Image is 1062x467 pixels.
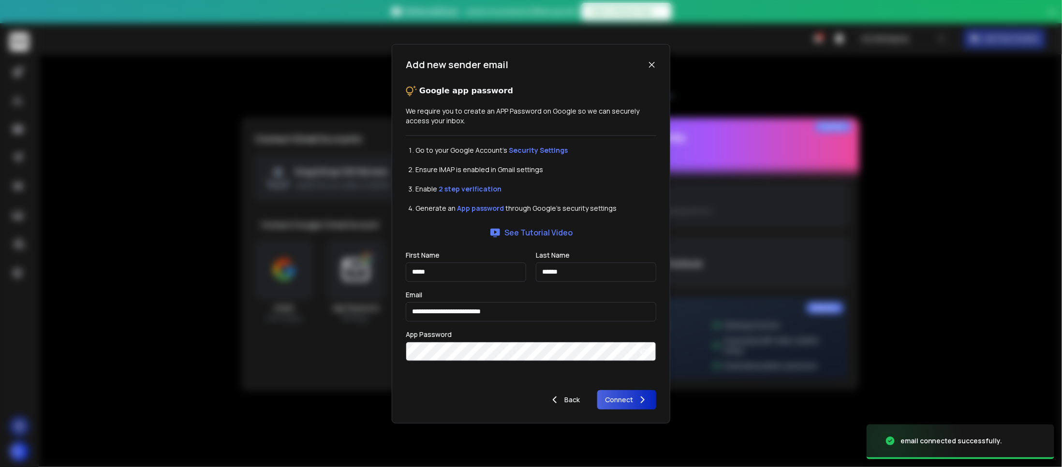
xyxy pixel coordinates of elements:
[509,146,568,155] a: Security Settings
[457,204,504,213] a: App password
[900,436,1003,446] div: email connected successfully.
[415,165,656,175] li: Ensure IMAP is enabled in Gmail settings
[406,292,422,298] label: Email
[597,390,656,409] button: Connect
[406,106,656,126] p: We require you to create an APP Password on Google so we can securely access your inbox.
[406,85,417,97] img: tips
[406,58,508,72] h1: Add new sender email
[541,390,588,409] button: Back
[439,184,501,193] a: 2 step verification
[489,227,573,238] a: See Tutorial Video
[406,331,452,338] label: App Password
[415,146,656,155] li: Go to your Google Account’s
[536,252,570,259] label: Last Name
[415,184,656,194] li: Enable
[406,252,440,259] label: First Name
[415,204,656,213] li: Generate an through Google's security settings
[419,85,513,97] p: Google app password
